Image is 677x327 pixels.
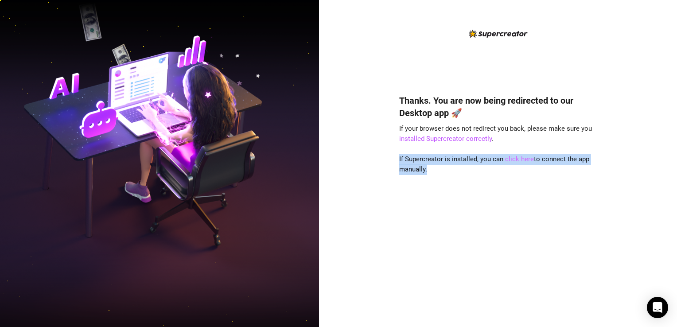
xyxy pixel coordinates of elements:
[399,94,597,119] h4: Thanks. You are now being redirected to our Desktop app 🚀
[469,30,528,38] img: logo-BBDzfeDw.svg
[505,155,534,163] a: click here
[647,297,668,318] div: Open Intercom Messenger
[399,135,492,143] a: installed Supercreator correctly
[399,155,589,174] span: If Supercreator is installed, you can to connect the app manually.
[399,125,592,143] span: If your browser does not redirect you back, please make sure you .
